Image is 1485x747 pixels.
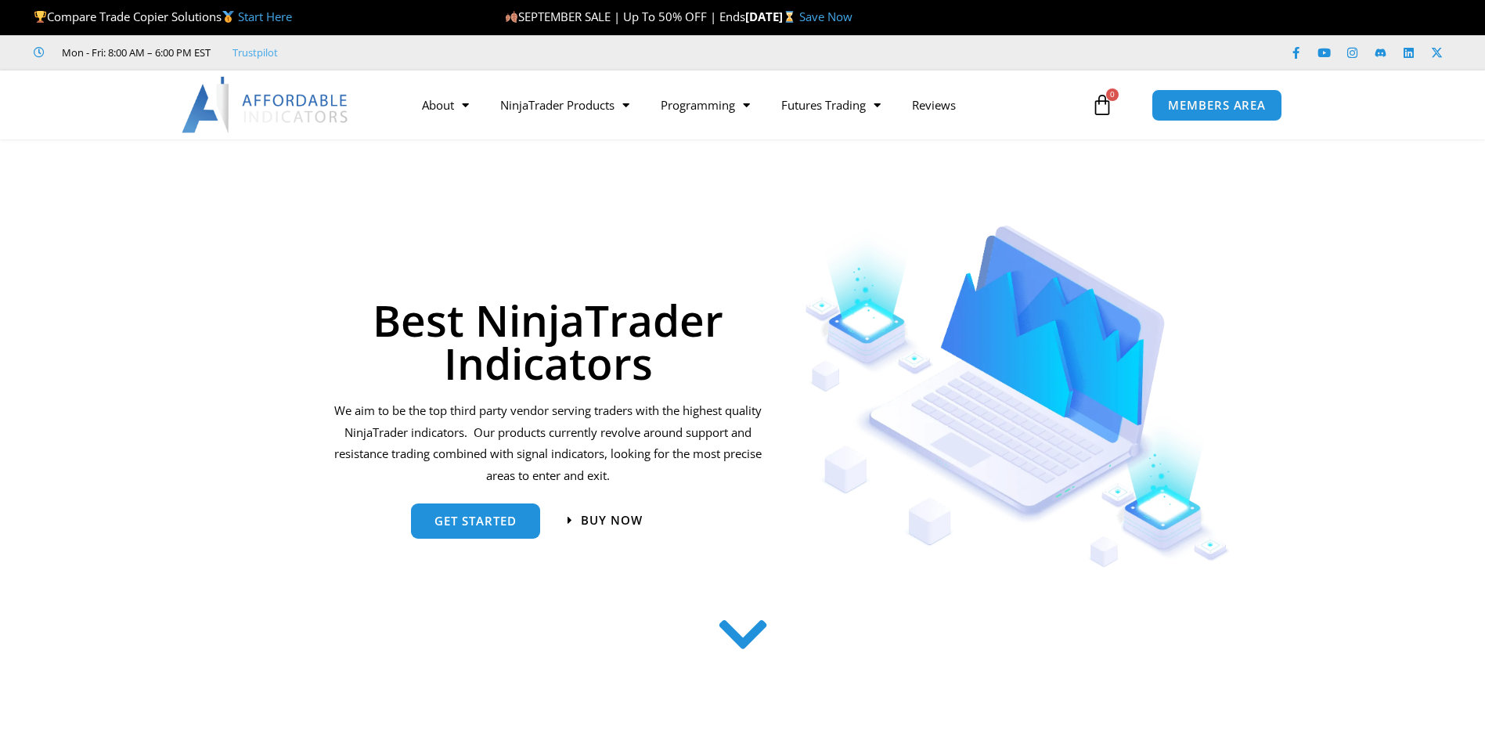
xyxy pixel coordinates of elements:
[784,11,795,23] img: ⌛
[1068,82,1137,128] a: 0
[1106,88,1119,101] span: 0
[411,503,540,539] a: get started
[34,11,46,23] img: 🏆
[645,87,766,123] a: Programming
[506,11,517,23] img: 🍂
[485,87,645,123] a: NinjaTrader Products
[766,87,896,123] a: Futures Trading
[745,9,799,24] strong: [DATE]
[406,87,1087,123] nav: Menu
[34,9,292,24] span: Compare Trade Copier Solutions
[896,87,971,123] a: Reviews
[581,514,643,526] span: Buy now
[58,43,211,62] span: Mon - Fri: 8:00 AM – 6:00 PM EST
[232,43,278,62] a: Trustpilot
[805,226,1230,568] img: Indicators 1 | Affordable Indicators – NinjaTrader
[182,77,350,133] img: LogoAI | Affordable Indicators – NinjaTrader
[1152,89,1282,121] a: MEMBERS AREA
[332,400,765,487] p: We aim to be the top third party vendor serving traders with the highest quality NinjaTrader indi...
[222,11,234,23] img: 🥇
[238,9,292,24] a: Start Here
[505,9,745,24] span: SEPTEMBER SALE | Up To 50% OFF | Ends
[406,87,485,123] a: About
[434,515,517,527] span: get started
[1168,99,1266,111] span: MEMBERS AREA
[332,298,765,384] h1: Best NinjaTrader Indicators
[799,9,852,24] a: Save Now
[568,514,643,526] a: Buy now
